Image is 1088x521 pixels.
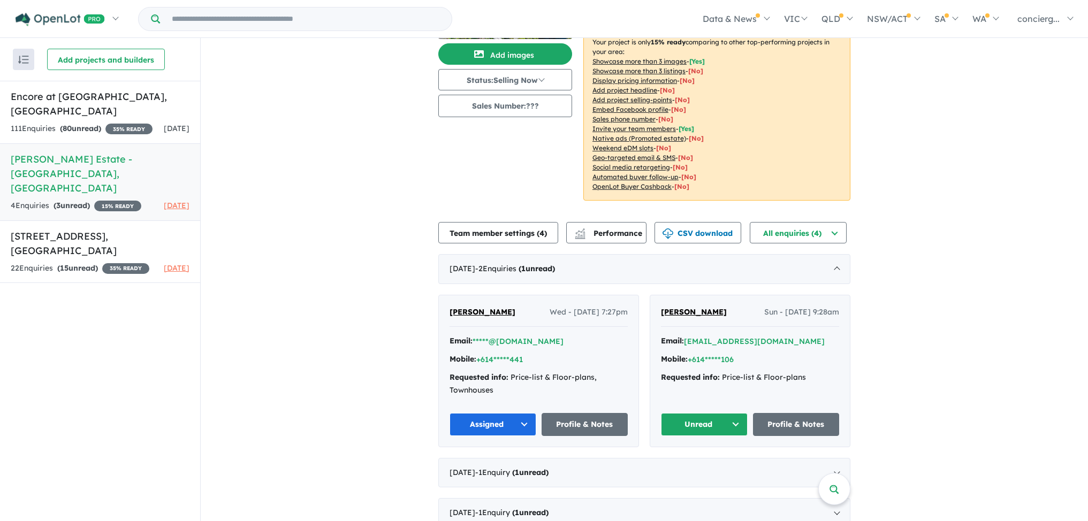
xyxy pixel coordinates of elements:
span: 15 [60,263,69,273]
div: 22 Enquir ies [11,262,149,275]
span: [ No ] [658,115,673,123]
span: [DATE] [164,201,189,210]
strong: Email: [661,336,684,346]
u: Weekend eDM slots [592,144,653,152]
span: [ Yes ] [689,57,705,65]
button: Assigned [450,413,536,436]
u: Sales phone number [592,115,656,123]
div: 4 Enquir ies [11,200,141,212]
button: Unread [661,413,748,436]
span: [DATE] [164,124,189,133]
h5: [STREET_ADDRESS] , [GEOGRAPHIC_DATA] [11,229,189,258]
button: Sales Number:??? [438,95,572,117]
div: [DATE] [438,254,850,284]
u: Add project headline [592,86,657,94]
h5: Encore at [GEOGRAPHIC_DATA] , [GEOGRAPHIC_DATA] [11,89,189,118]
button: Team member settings (4) [438,222,558,243]
strong: ( unread) [57,263,98,273]
strong: ( unread) [54,201,90,210]
div: [DATE] [438,458,850,488]
u: Geo-targeted email & SMS [592,154,675,162]
button: Status:Selling Now [438,69,572,90]
span: [ No ] [680,76,695,85]
u: Invite your team members [592,125,676,133]
span: concierg... [1017,13,1060,24]
u: Showcase more than 3 images [592,57,687,65]
div: 111 Enquir ies [11,122,153,135]
span: 35 % READY [105,124,153,134]
strong: Requested info: [450,372,508,382]
span: 1 [515,468,519,477]
img: line-chart.svg [575,228,585,234]
span: [DATE] [164,263,189,273]
span: [No] [678,154,693,162]
div: Price-list & Floor-plans, Townhouses [450,371,628,397]
img: sort.svg [18,56,29,64]
span: Sun - [DATE] 9:28am [764,306,839,319]
a: [PERSON_NAME] [661,306,727,319]
strong: ( unread) [60,124,101,133]
strong: Mobile: [661,354,688,364]
a: Profile & Notes [542,413,628,436]
img: download icon [663,228,673,239]
strong: Email: [450,336,473,346]
span: [No] [689,134,704,142]
span: [ No ] [660,86,675,94]
a: [PERSON_NAME] [450,306,515,319]
input: Try estate name, suburb, builder or developer [162,7,450,30]
strong: ( unread) [512,468,549,477]
span: - 1 Enquir y [475,508,549,517]
strong: Requested info: [661,372,720,382]
button: Add images [438,43,572,65]
span: [ No ] [675,96,690,104]
span: 35 % READY [102,263,149,274]
span: 80 [63,124,72,133]
strong: Mobile: [450,354,476,364]
u: Add project selling-points [592,96,672,104]
u: Display pricing information [592,76,677,85]
span: 1 [521,264,526,273]
span: - 2 Enquir ies [475,264,555,273]
strong: ( unread) [512,508,549,517]
span: - 1 Enquir y [475,468,549,477]
u: Showcase more than 3 listings [592,67,686,75]
span: 1 [515,508,519,517]
span: [No] [674,182,689,190]
span: [ No ] [688,67,703,75]
button: All enquiries (4) [750,222,847,243]
span: [ No ] [671,105,686,113]
button: CSV download [655,222,741,243]
button: Add projects and builders [47,49,165,70]
span: 4 [539,228,544,238]
button: Performance [566,222,646,243]
u: Native ads (Promoted estate) [592,134,686,142]
h5: [PERSON_NAME] Estate - [GEOGRAPHIC_DATA] , [GEOGRAPHIC_DATA] [11,152,189,195]
span: [No] [673,163,688,171]
span: 15 % READY [94,201,141,211]
div: Price-list & Floor-plans [661,371,839,384]
img: Openlot PRO Logo White [16,13,105,26]
span: [No] [656,144,671,152]
span: [No] [681,173,696,181]
u: Embed Facebook profile [592,105,668,113]
span: [PERSON_NAME] [450,307,515,317]
u: Automated buyer follow-up [592,173,679,181]
u: Social media retargeting [592,163,670,171]
span: Wed - [DATE] 7:27pm [550,306,628,319]
b: 15 % ready [651,38,686,46]
span: 3 [56,201,60,210]
button: [EMAIL_ADDRESS][DOMAIN_NAME] [684,336,825,347]
span: [PERSON_NAME] [661,307,727,317]
p: Your project is only comparing to other top-performing projects in your area: - - - - - - - - - -... [583,28,850,201]
strong: ( unread) [519,264,555,273]
span: Performance [576,228,642,238]
span: [ Yes ] [679,125,694,133]
img: bar-chart.svg [575,232,585,239]
a: Profile & Notes [753,413,840,436]
u: OpenLot Buyer Cashback [592,182,672,190]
